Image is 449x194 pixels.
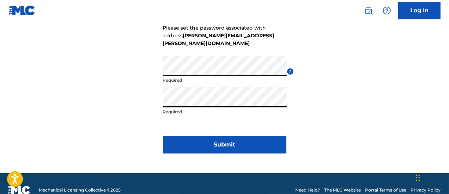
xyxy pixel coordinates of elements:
iframe: Chat Widget [414,160,449,194]
span: Mechanical Licensing Collective © 2025 [39,187,121,193]
a: Log In [398,2,441,19]
span: ? [287,68,293,75]
a: The MLC Website [324,187,361,193]
div: Help [380,4,394,18]
a: Need Help? [295,187,320,193]
p: Required [163,109,287,115]
div: Drag [416,167,420,188]
a: Portal Terms of Use [365,187,406,193]
a: Privacy Policy [411,187,441,193]
p: Required [163,77,287,83]
img: help [383,6,391,15]
strong: [PERSON_NAME][EMAIL_ADDRESS][PERSON_NAME][DOMAIN_NAME] [163,32,274,46]
p: Please set the password associated with address [163,24,286,47]
img: MLC Logo [8,5,36,15]
button: Submit [163,136,286,154]
img: search [364,6,373,15]
a: Public Search [362,4,376,18]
